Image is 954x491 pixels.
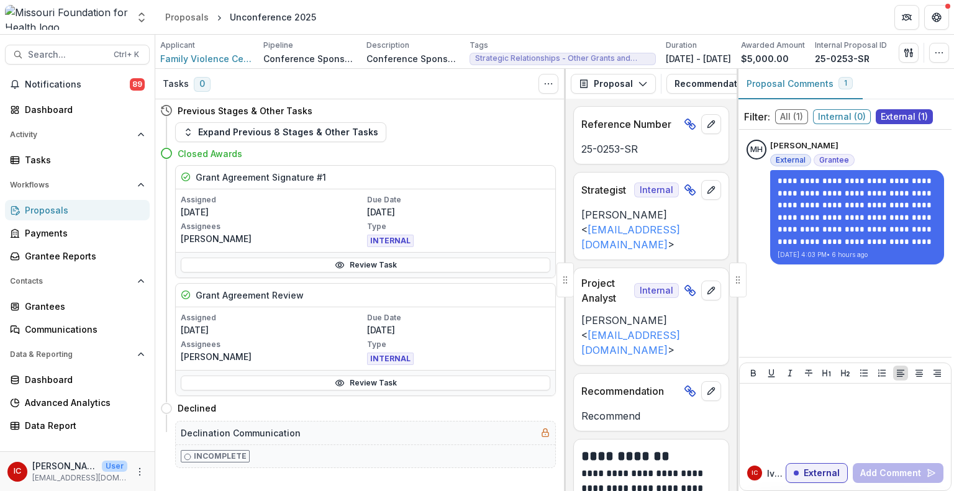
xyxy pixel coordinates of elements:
span: Internal ( 0 ) [813,109,871,124]
a: Payments [5,223,150,243]
a: Review Task [181,376,550,390]
span: Internal [634,182,679,197]
button: Align Center [912,366,927,381]
button: Open Workflows [5,175,150,195]
p: 25-0253-SR [815,52,870,65]
button: Open Contacts [5,271,150,291]
p: Duration [666,40,697,51]
button: Heading 1 [819,366,834,381]
p: Assignees [181,339,365,350]
a: Grantee Reports [5,246,150,266]
div: Ivory Clarke [14,467,21,475]
a: Data Report [5,415,150,436]
p: Recommend [581,408,721,423]
p: Incomplete [194,451,247,462]
a: Review Task [181,258,550,273]
a: Dashboard [5,99,150,120]
p: Type [367,339,551,350]
button: Recommendation [666,74,789,94]
div: Advanced Analytics [25,396,140,409]
p: [DATE] [367,205,551,218]
h5: Declination Communication [181,426,301,439]
p: Assigned [181,312,365,323]
span: INTERNAL [367,235,414,247]
p: [PERSON_NAME] < > [581,313,721,358]
span: 89 [130,78,145,91]
div: Dashboard [25,103,140,116]
h4: Previous Stages & Other Tasks [178,104,312,117]
button: Align Right [930,366,945,381]
h5: Grant Agreement Signature #1 [196,171,326,184]
button: Proposal [571,74,656,94]
span: 0 [194,77,211,92]
div: Data Report [25,419,140,432]
div: Payments [25,227,140,240]
div: Tasks [25,153,140,166]
p: Assignees [181,221,365,232]
p: Recommendation [581,384,679,399]
a: Tasks [5,150,150,170]
span: External ( 1 ) [876,109,933,124]
p: $5,000.00 [741,52,789,65]
span: INTERNAL [367,353,414,365]
a: Communications [5,319,150,340]
button: Toggle View Cancelled Tasks [538,74,558,94]
button: Get Help [924,5,949,30]
p: [PERSON_NAME] [770,140,838,152]
a: [EMAIL_ADDRESS][DOMAIN_NAME] [581,329,680,356]
button: Heading 2 [838,366,853,381]
div: Proposals [165,11,209,24]
p: [PERSON_NAME] [32,459,97,472]
p: Applicant [160,40,195,51]
a: Dashboard [5,369,150,390]
h3: Tasks [163,79,189,89]
button: Open entity switcher [133,5,150,30]
button: edit [701,180,721,200]
button: Align Left [893,366,908,381]
p: Tags [470,40,488,51]
button: edit [701,114,721,134]
span: Grantee [819,156,849,164]
p: Strategist [581,182,629,197]
div: Melissa Herr [750,146,763,154]
span: Activity [10,130,132,139]
p: Conference Sponsorship - Unconference 2025 [366,52,460,65]
p: [DATE] [181,205,365,218]
p: Reference Number [581,117,679,132]
button: Search... [5,45,150,65]
button: Italicize [783,366,797,381]
a: Family Violence Center, Inc. [160,52,253,65]
button: edit [701,381,721,401]
p: Pipeline [263,40,293,51]
button: Notifications89 [5,74,150,94]
span: Contacts [10,277,132,286]
p: Description [366,40,409,51]
button: Add Comment [853,463,943,483]
span: External [776,156,806,164]
p: External [804,468,840,479]
span: Data & Reporting [10,350,132,359]
p: Filter: [744,109,770,124]
button: Bullet List [856,366,871,381]
img: Missouri Foundation for Health logo [5,5,128,30]
nav: breadcrumb [160,8,321,26]
p: Internal Proposal ID [815,40,887,51]
h4: Declined [178,402,216,415]
button: Open Activity [5,125,150,145]
span: Search... [28,50,106,60]
p: [PERSON_NAME] [181,350,365,363]
div: Communications [25,323,140,336]
span: All ( 1 ) [775,109,808,124]
span: Notifications [25,79,130,90]
h4: Closed Awards [178,147,242,160]
p: [DATE] [181,323,365,336]
a: Proposals [5,200,150,220]
a: Grantees [5,296,150,317]
span: 1 [844,79,847,88]
p: Assigned [181,194,365,205]
div: Unconference 2025 [230,11,316,24]
p: Awarded Amount [741,40,805,51]
button: Underline [764,366,779,381]
button: Proposal Comments [737,69,863,99]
